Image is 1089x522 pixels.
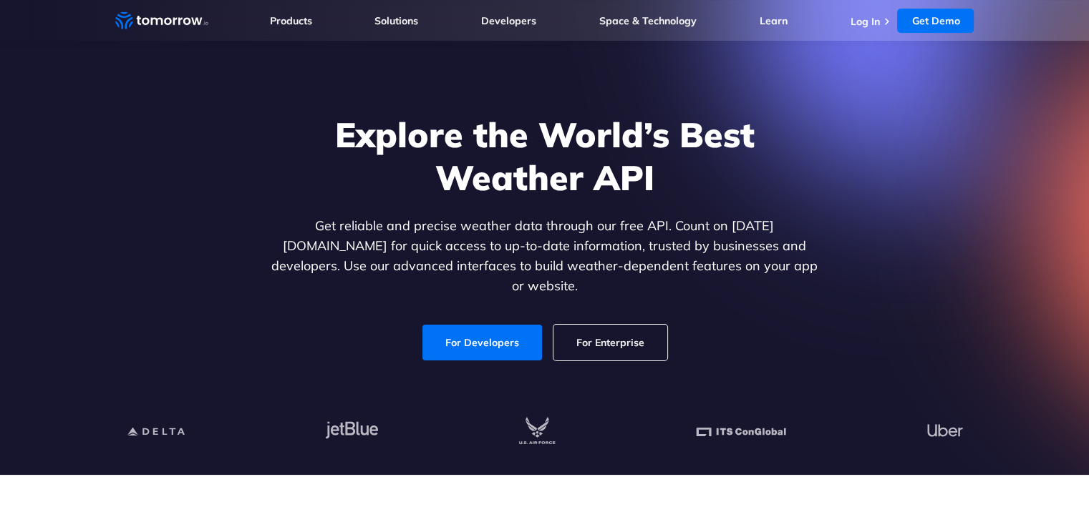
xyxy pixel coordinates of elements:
a: For Developers [422,325,542,360]
p: Get reliable and precise weather data through our free API. Count on [DATE][DOMAIN_NAME] for quic... [268,216,821,296]
a: Log In [850,15,879,28]
a: Get Demo [897,9,974,33]
a: Products [270,14,312,27]
a: Space & Technology [599,14,697,27]
a: For Enterprise [553,325,667,360]
h1: Explore the World’s Best Weather API [268,113,821,199]
a: Learn [760,14,788,27]
a: Home link [115,10,208,31]
a: Developers [481,14,536,27]
a: Solutions [374,14,418,27]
